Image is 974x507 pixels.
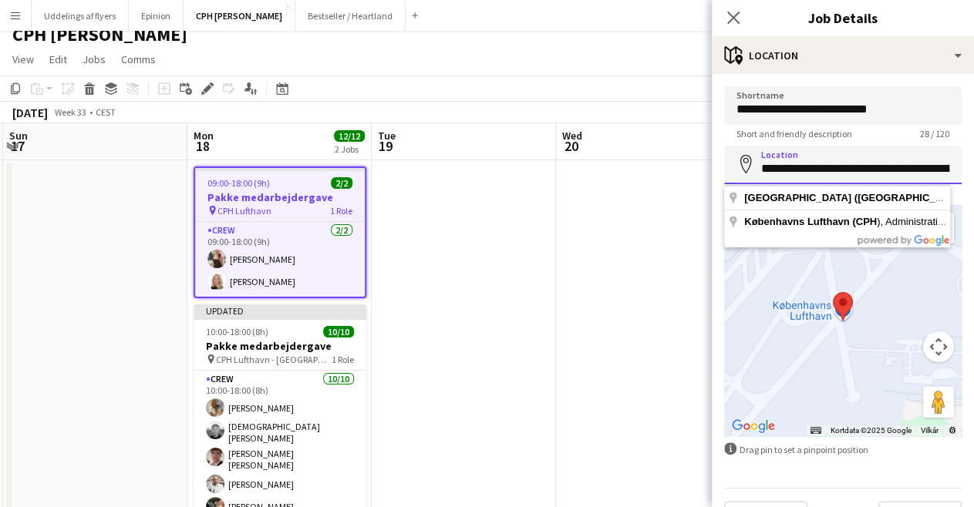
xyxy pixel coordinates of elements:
span: 12/12 [334,130,365,142]
span: Tue [378,129,396,143]
a: Åbn dette området i Google Maps (åbner i et nyt vindue) [728,416,779,436]
a: Vilkår [921,426,939,435]
h1: CPH [PERSON_NAME] [12,23,187,46]
button: CPH [PERSON_NAME] [184,1,295,31]
span: Week 33 [51,106,89,118]
h3: Pakke medarbejdergave [194,339,366,353]
app-card-role: Crew2/209:00-18:00 (9h)[PERSON_NAME][PERSON_NAME] [195,222,365,297]
span: 10/10 [323,326,354,337]
span: View [12,52,34,66]
span: ), Administration [744,216,951,227]
span: 1 Role [330,205,352,217]
div: 2 Jobs [335,143,364,155]
button: Uddelings af flyers [32,1,129,31]
span: Sun [9,129,28,143]
a: View [6,49,40,69]
app-job-card: 09:00-18:00 (9h)2/2Pakke medarbejdergave CPH Lufthavn1 RoleCrew2/209:00-18:00 (9h)[PERSON_NAME][P... [194,166,366,298]
a: Jobs [76,49,112,69]
button: Tastaturgenveje [811,425,821,436]
button: Bestseller / Heartland [295,1,406,31]
span: Wed [562,129,582,143]
span: 28 / 120 [908,128,962,139]
div: Drag pin to set a pinpoint position [724,442,962,457]
span: 19 [376,137,396,155]
img: Google [728,416,779,436]
span: 20 [560,137,582,155]
button: Styringselement til kortkamera [923,331,954,362]
span: 18 [191,137,214,155]
span: Comms [121,52,156,66]
div: Updated [194,304,366,317]
span: 1 Role [332,354,354,365]
span: 2/2 [331,177,352,189]
a: Rapporter fejl i vejkortet eller billederne til Google [948,426,957,435]
h3: Pakke medarbejdergave [195,190,365,204]
span: CPH Lufthavn - [GEOGRAPHIC_DATA] [216,354,332,365]
a: Edit [43,49,73,69]
a: Comms [115,49,162,69]
span: Edit [49,52,67,66]
div: Location [712,37,974,74]
div: [DATE] [12,105,48,120]
div: CEST [96,106,116,118]
span: Jobs [83,52,106,66]
span: CPH Lufthavn [217,205,271,217]
span: 10:00-18:00 (8h) [206,326,268,337]
button: Epinion [129,1,184,31]
button: Træk Pegman hen på kortet for at åbne Street View [923,387,954,418]
span: Kortdata ©2025 Google [831,426,912,435]
span: Mon [194,129,214,143]
span: 09:00-18:00 (9h) [207,177,270,189]
span: Short and friendly description [724,128,864,139]
h3: Job Details [712,8,974,28]
span: Københavns Lufthavn (CPH [744,216,877,227]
